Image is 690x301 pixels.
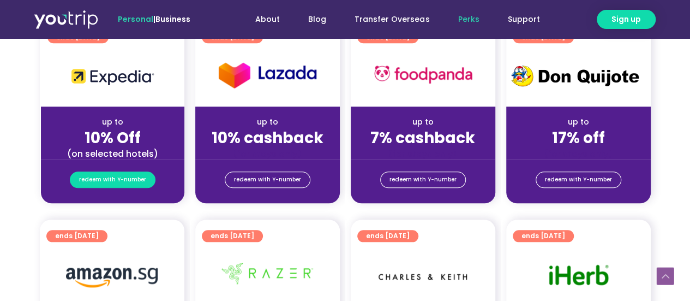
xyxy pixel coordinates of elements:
[359,116,487,128] div: up to
[389,172,457,187] span: redeem with Y-number
[552,127,605,149] strong: 17% off
[234,172,301,187] span: redeem with Y-number
[515,148,642,160] div: (for stays only)
[611,14,641,25] span: Sign up
[515,116,642,128] div: up to
[204,116,331,128] div: up to
[155,14,190,25] a: Business
[294,9,340,29] a: Blog
[380,172,466,188] a: redeem with Y-number
[55,230,99,242] span: ends [DATE]
[70,172,155,188] a: redeem with Y-number
[85,127,141,149] strong: 10% Off
[370,127,475,149] strong: 7% cashback
[357,230,418,242] a: ends [DATE]
[118,14,153,25] span: Personal
[597,10,656,29] a: Sign up
[536,172,621,188] a: redeem with Y-number
[212,127,323,149] strong: 10% cashback
[204,148,331,160] div: (for stays only)
[225,172,310,188] a: redeem with Y-number
[545,172,612,187] span: redeem with Y-number
[50,148,176,160] div: (on selected hotels)
[443,9,493,29] a: Perks
[118,14,190,25] span: |
[513,230,574,242] a: ends [DATE]
[493,9,554,29] a: Support
[241,9,294,29] a: About
[220,9,554,29] nav: Menu
[366,230,410,242] span: ends [DATE]
[211,230,254,242] span: ends [DATE]
[521,230,565,242] span: ends [DATE]
[79,172,146,187] span: redeem with Y-number
[46,230,107,242] a: ends [DATE]
[340,9,443,29] a: Transfer Overseas
[50,116,176,128] div: up to
[359,148,487,160] div: (for stays only)
[202,230,263,242] a: ends [DATE]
